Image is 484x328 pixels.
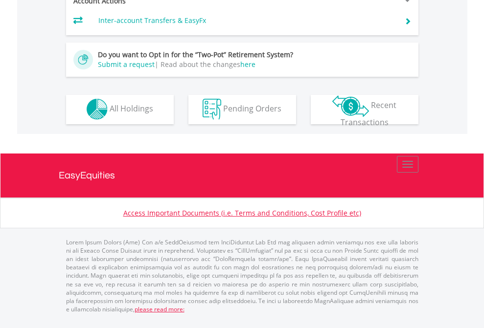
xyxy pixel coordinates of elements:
[59,153,426,197] a: EasyEquities
[341,100,397,128] span: Recent Transactions
[98,60,155,69] a: Submit a request
[223,103,281,114] span: Pending Orders
[332,95,369,117] img: transactions-zar-wht.png
[123,208,361,218] a: Access Important Documents (i.e. Terms and Conditions, Cost Profile etc)
[66,238,418,313] p: Lorem Ipsum Dolors (Ame) Con a/e SeddOeiusmod tem InciDiduntut Lab Etd mag aliquaen admin veniamq...
[188,95,296,124] button: Pending Orders
[135,305,184,313] a: please read more:
[240,60,255,69] a: here
[311,95,418,124] button: Recent Transactions
[98,50,293,59] b: Do you want to Opt in for the “Two-Pot” Retirement System?
[66,95,174,124] button: All Holdings
[203,99,221,120] img: pending_instructions-wht.png
[87,99,108,120] img: holdings-wht.png
[73,60,411,69] div: | Read about the changes
[110,103,153,114] span: All Holdings
[98,13,392,28] td: Inter-account Transfers & EasyFx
